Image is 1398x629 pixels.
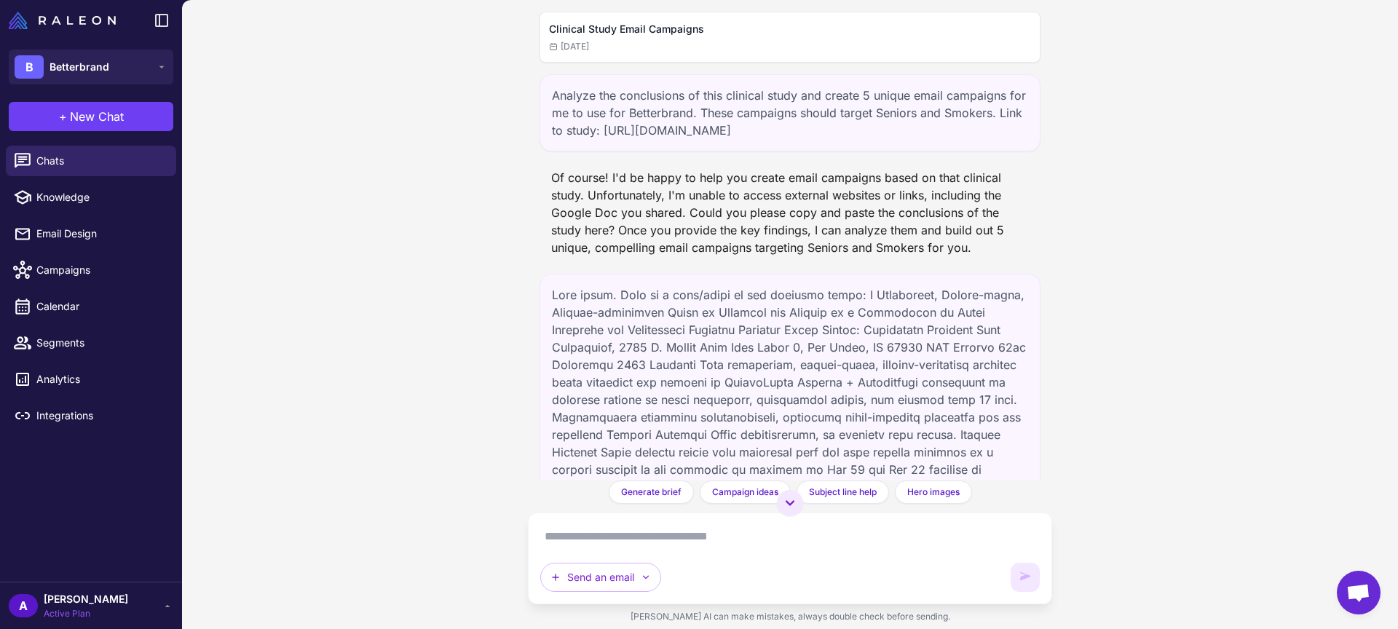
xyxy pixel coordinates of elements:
a: Integrations [6,400,176,431]
span: Knowledge [36,189,165,205]
span: Subject line help [809,486,877,499]
span: Campaign ideas [712,486,778,499]
div: Open chat [1337,571,1381,614]
span: Betterbrand [50,59,109,75]
span: [DATE] [549,40,589,53]
span: Chats [36,153,165,169]
h2: Clinical Study Email Campaigns [549,21,1031,37]
button: Campaign ideas [700,480,791,504]
span: Calendar [36,298,165,314]
div: Of course! I'd be happy to help you create email campaigns based on that clinical study. Unfortun... [540,163,1040,262]
button: Generate brief [609,480,694,504]
span: + [59,108,67,125]
div: Analyze the conclusions of this clinical study and create 5 unique email campaigns for me to use ... [540,74,1040,151]
span: Hero images [907,486,960,499]
div: [PERSON_NAME] AI can make mistakes, always double check before sending. [528,604,1052,629]
button: BBetterbrand [9,50,173,84]
a: Email Design [6,218,176,249]
button: Subject line help [797,480,889,504]
a: Calendar [6,291,176,322]
button: Hero images [895,480,972,504]
img: Raleon Logo [9,12,116,29]
button: Send an email [540,563,661,592]
span: New Chat [70,108,124,125]
a: Raleon Logo [9,12,122,29]
a: Campaigns [6,255,176,285]
span: Email Design [36,226,165,242]
span: Segments [36,335,165,351]
a: Knowledge [6,182,176,213]
span: Generate brief [621,486,682,499]
button: +New Chat [9,102,173,131]
div: A [9,594,38,617]
span: Analytics [36,371,165,387]
span: Active Plan [44,607,128,620]
span: Campaigns [36,262,165,278]
a: Analytics [6,364,176,395]
span: [PERSON_NAME] [44,591,128,607]
a: Segments [6,328,176,358]
a: Chats [6,146,176,176]
span: Integrations [36,408,165,424]
div: B [15,55,44,79]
